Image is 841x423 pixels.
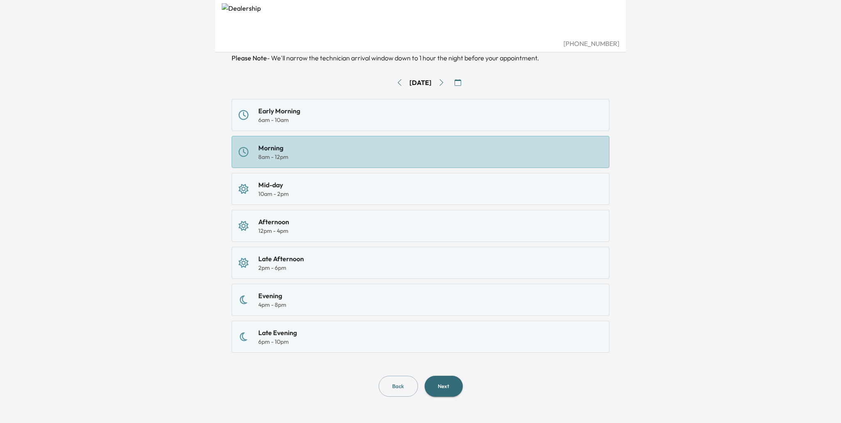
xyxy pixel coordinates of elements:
[258,254,304,264] div: Late Afternoon
[258,116,300,124] div: 6am - 10am
[258,328,297,338] div: Late Evening
[435,76,448,89] button: Go to next day
[379,376,418,397] button: Back
[425,376,463,397] button: Next
[222,39,619,48] div: [PHONE_NUMBER]
[258,153,288,161] div: 8am - 12pm
[409,78,432,87] div: [DATE]
[258,180,289,190] div: Mid-day
[258,264,304,272] div: 2pm - 6pm
[232,43,609,63] div: Choose a date and time window for when your technician will arrive to begin your service.
[232,53,609,63] p: - We'll narrow the technician arrival window down to 1 hour the night before your appointment.
[258,291,286,301] div: Evening
[258,106,300,116] div: Early Morning
[258,338,297,346] div: 6pm - 10pm
[258,301,286,309] div: 4pm - 8pm
[258,143,288,153] div: Morning
[258,227,289,235] div: 12pm - 4pm
[232,54,267,62] b: Please Note
[258,190,289,198] div: 10am - 2pm
[222,3,619,39] img: Dealership
[258,217,289,227] div: Afternoon
[393,76,406,89] button: Go to previous day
